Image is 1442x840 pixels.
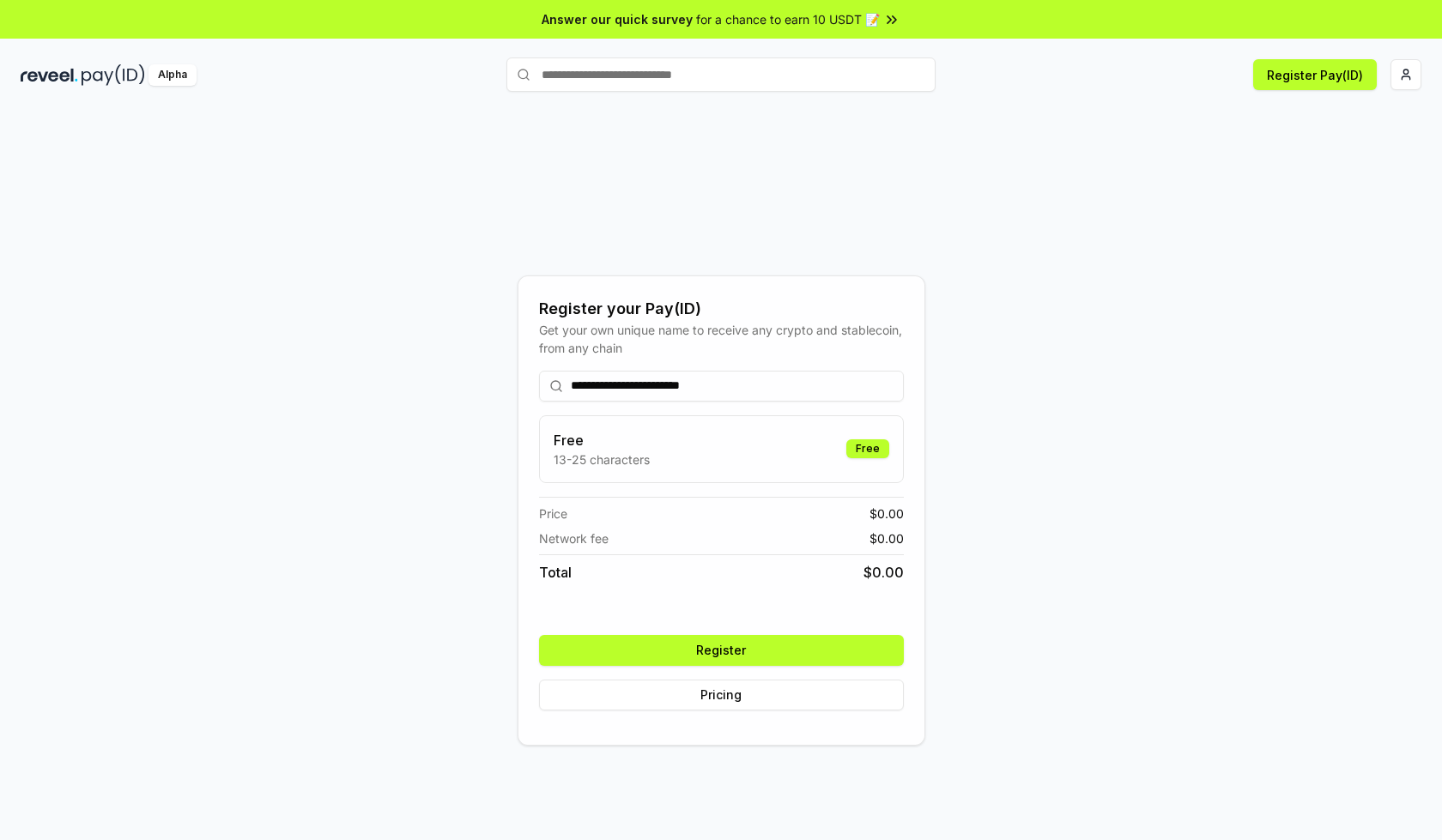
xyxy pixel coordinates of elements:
div: Register your Pay(ID) [539,297,904,321]
span: Answer our quick survey [542,10,693,28]
p: 13-25 characters [554,450,650,468]
button: Pricing [539,680,904,710]
h3: Free [554,430,650,450]
span: Total [539,562,572,583]
div: Free [846,439,889,458]
button: Register [539,635,904,666]
button: Register Pay(ID) [1253,59,1377,90]
div: Alpha [148,64,197,86]
div: Get your own unique name to receive any crypto and stablecoin, from any chain [539,321,904,357]
span: $ 0.00 [869,529,904,547]
span: Network fee [539,529,609,547]
span: $ 0.00 [869,505,904,523]
span: for a chance to earn 10 USDT 📝 [696,10,880,28]
span: Price [539,505,567,523]
img: reveel_dark [21,64,78,86]
span: $ 0.00 [863,562,904,583]
img: pay_id [82,64,145,86]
